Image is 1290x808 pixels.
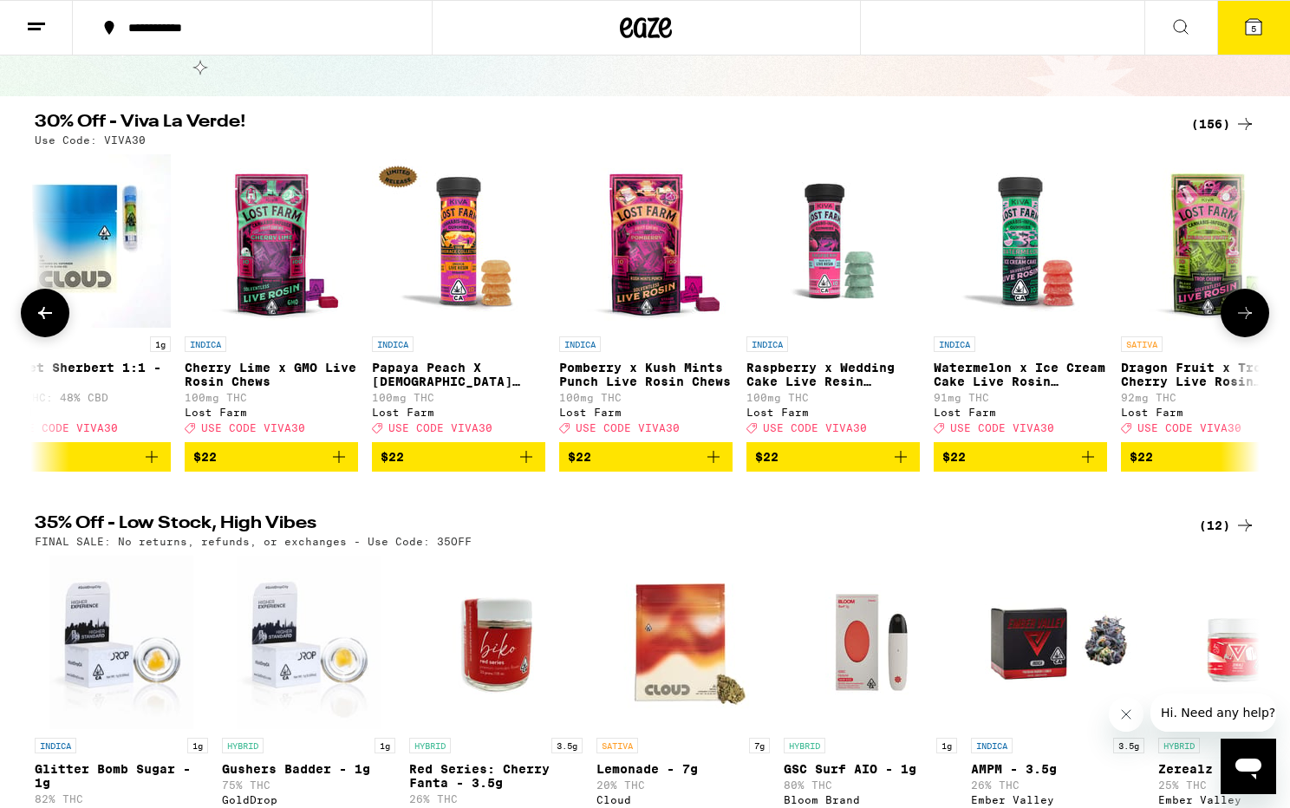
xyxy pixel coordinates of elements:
[934,154,1107,442] a: Open page for Watermelon x Ice Cream Cake Live Rosin Gummies from Lost Farm
[934,361,1107,388] p: Watermelon x Ice Cream Cake Live Rosin Gummies
[1217,1,1290,55] button: 5
[49,556,192,729] img: GoldDrop - Glitter Bomb Sugar - 1g
[950,422,1054,433] span: USE CODE VIVA30
[1137,422,1241,433] span: USE CODE VIVA30
[409,793,583,805] p: 26% THC
[35,134,146,146] p: Use Code: VIVA30
[150,336,171,352] p: 1g
[1109,697,1143,732] iframe: Close message
[784,779,957,791] p: 80% THC
[1199,515,1255,536] a: (12)
[1251,23,1256,34] span: 5
[784,794,957,805] div: Bloom Brand
[237,556,380,729] img: GoldDrop - Gushers Badder - 1g
[971,556,1144,729] img: Ember Valley - AMPM - 3.5g
[559,154,733,442] a: Open page for Pomberry x Kush Mints Punch Live Rosin Chews from Lost Farm
[185,154,358,442] a: Open page for Cherry Lime x GMO Live Rosin Chews from Lost Farm
[559,442,733,472] button: Add to bag
[934,442,1107,472] button: Add to bag
[746,336,788,352] p: INDICA
[409,738,451,753] p: HYBRID
[1121,336,1163,352] p: SATIVA
[934,336,975,352] p: INDICA
[746,392,920,403] p: 100mg THC
[372,154,545,328] img: Lost Farm - Papaya Peach X Hindu Kush Resin 100mg
[201,422,305,433] span: USE CODE VIVA30
[596,779,770,791] p: 20% THC
[375,738,395,753] p: 1g
[381,450,404,464] span: $22
[185,361,358,388] p: Cherry Lime x GMO Live Rosin Chews
[568,450,591,464] span: $22
[934,154,1107,328] img: Lost Farm - Watermelon x Ice Cream Cake Live Rosin Gummies
[559,407,733,418] div: Lost Farm
[596,762,770,776] p: Lemonade - 7g
[746,154,920,442] a: Open page for Raspberry x Wedding Cake Live Resin Gummies from Lost Farm
[35,793,208,805] p: 82% THC
[372,336,414,352] p: INDICA
[35,536,472,547] p: FINAL SALE: No returns, refunds, or exchanges - Use Code: 35OFF
[596,556,770,729] img: Cloud - Lemonade - 7g
[1158,738,1200,753] p: HYBRID
[746,442,920,472] button: Add to bag
[409,556,583,729] img: Biko - Red Series: Cherry Fanta - 3.5g
[559,392,733,403] p: 100mg THC
[1113,738,1144,753] p: 3.5g
[35,738,76,753] p: INDICA
[222,762,395,776] p: Gushers Badder - 1g
[784,762,957,776] p: GSC Surf AIO - 1g
[14,422,118,433] span: USE CODE VIVA30
[746,407,920,418] div: Lost Farm
[559,154,733,328] img: Lost Farm - Pomberry x Kush Mints Punch Live Rosin Chews
[35,114,1170,134] h2: 30% Off - Viva La Verde!
[971,779,1144,791] p: 26% THC
[388,422,492,433] span: USE CODE VIVA30
[755,450,779,464] span: $22
[372,361,545,388] p: Papaya Peach X [DEMOGRAPHIC_DATA] Kush Resin 100mg
[372,407,545,418] div: Lost Farm
[1150,694,1276,732] iframe: Message from company
[222,794,395,805] div: GoldDrop
[942,450,966,464] span: $22
[934,407,1107,418] div: Lost Farm
[596,794,770,805] div: Cloud
[971,794,1144,805] div: Ember Valley
[784,738,825,753] p: HYBRID
[372,154,545,442] a: Open page for Papaya Peach X Hindu Kush Resin 100mg from Lost Farm
[185,407,358,418] div: Lost Farm
[1191,114,1255,134] a: (156)
[596,738,638,753] p: SATIVA
[936,738,957,753] p: 1g
[35,515,1170,536] h2: 35% Off - Low Stock, High Vibes
[559,336,601,352] p: INDICA
[784,556,957,729] img: Bloom Brand - GSC Surf AIO - 1g
[372,392,545,403] p: 100mg THC
[193,450,217,464] span: $22
[749,738,770,753] p: 7g
[551,738,583,753] p: 3.5g
[971,738,1013,753] p: INDICA
[185,154,358,328] img: Lost Farm - Cherry Lime x GMO Live Rosin Chews
[576,422,680,433] span: USE CODE VIVA30
[763,422,867,433] span: USE CODE VIVA30
[971,762,1144,776] p: AMPM - 3.5g
[35,762,208,790] p: Glitter Bomb Sugar - 1g
[746,361,920,388] p: Raspberry x Wedding Cake Live Resin Gummies
[409,762,583,790] p: Red Series: Cherry Fanta - 3.5g
[934,392,1107,403] p: 91mg THC
[187,738,208,753] p: 1g
[559,361,733,388] p: Pomberry x Kush Mints Punch Live Rosin Chews
[222,779,395,791] p: 75% THC
[185,336,226,352] p: INDICA
[185,392,358,403] p: 100mg THC
[185,442,358,472] button: Add to bag
[222,738,264,753] p: HYBRID
[1221,739,1276,794] iframe: Button to launch messaging window
[746,154,920,328] img: Lost Farm - Raspberry x Wedding Cake Live Resin Gummies
[372,442,545,472] button: Add to bag
[1130,450,1153,464] span: $22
